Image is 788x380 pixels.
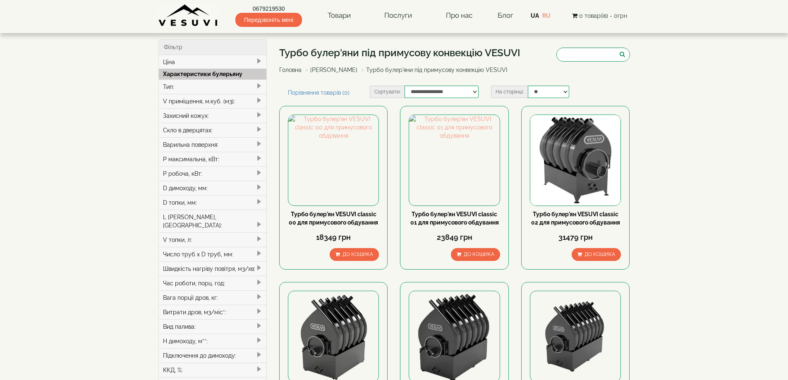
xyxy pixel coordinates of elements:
div: P максимальна, кВт: [159,152,267,166]
div: V приміщення, м.куб. (м3): [159,94,267,108]
div: Характеристики булерьяну [159,69,267,79]
a: Товари [319,6,359,25]
li: Турбо булер'яни під примусову конвекцію VESUVI [359,66,507,74]
a: Порівняння товарів (0) [279,86,358,100]
div: 23849 грн [409,232,500,243]
div: Вага порції дров, кг: [159,290,267,305]
a: [PERSON_NAME] [310,67,357,73]
div: V топки, л: [159,232,267,247]
div: Швидкість нагріву повітря, м3/хв: [159,261,267,276]
div: Число труб x D труб, мм: [159,247,267,261]
div: ККД, %: [159,363,267,377]
a: RU [542,12,551,19]
img: Турбо булер'ян VESUVI classic 01 для примусового обдування [409,115,499,205]
div: Захисний кожух: [159,108,267,123]
a: Про нас [438,6,481,25]
a: Турбо булер'ян VESUVI classic 00 для примусового обдування [289,211,378,226]
div: Витрати дров, м3/міс*: [159,305,267,319]
div: P робоча, кВт: [159,166,267,181]
div: Підключення до димоходу: [159,348,267,363]
span: До кошика [464,251,494,257]
div: Скло в дверцятах: [159,123,267,137]
span: 0 товар(ів) - 0грн [579,12,627,19]
img: Турбо булер'ян VESUVI classic 02 для примусового обдування [530,115,620,205]
div: D топки, мм: [159,195,267,210]
button: До кошика [451,248,500,261]
h1: Турбо булер'яни під примусову конвекцію VESUVI [279,48,520,58]
div: D димоходу, мм: [159,181,267,195]
button: До кошика [330,248,379,261]
div: H димоходу, м**: [159,334,267,348]
div: Вид палива: [159,319,267,334]
div: 31479 грн [530,232,621,243]
a: 0679219530 [235,5,302,13]
span: Передзвоніть мені [235,13,302,27]
img: Турбо булер'ян VESUVI classic 00 для примусового обдування [288,115,378,205]
label: На сторінці: [491,86,528,98]
a: UA [531,12,539,19]
a: Головна [279,67,302,73]
span: До кошика [343,251,373,257]
button: До кошика [572,248,621,261]
div: Фільтр [159,40,267,55]
a: Послуги [376,6,420,25]
div: Варильна поверхня: [159,137,267,152]
div: L [PERSON_NAME], [GEOGRAPHIC_DATA]: [159,210,267,232]
div: Ціна [159,55,267,69]
div: Час роботи, порц. год: [159,276,267,290]
a: Турбо булер'ян VESUVI classic 01 для примусового обдування [410,211,499,226]
div: 18349 грн [288,232,379,243]
div: Тип: [159,79,267,94]
button: 0 товар(ів) - 0грн [570,11,630,20]
a: Турбо булер'ян VESUVI classic 02 для примусового обдування [531,211,620,226]
label: Сортувати: [370,86,405,98]
img: Завод VESUVI [158,4,218,27]
a: Блог [498,11,513,19]
span: До кошика [584,251,615,257]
